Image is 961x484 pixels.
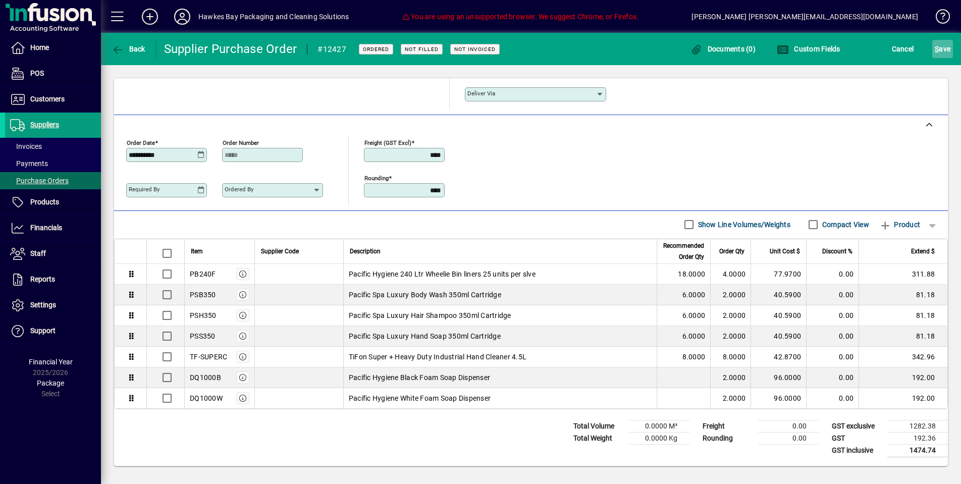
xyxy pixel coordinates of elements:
[911,246,935,257] span: Extend $
[935,41,950,57] span: ave
[5,241,101,266] a: Staff
[402,13,638,21] span: You are using an unsupported browser. We suggest Chrome, or Firefox.
[892,41,914,57] span: Cancel
[5,87,101,112] a: Customers
[10,142,42,150] span: Invoices
[166,8,198,26] button: Profile
[568,432,629,444] td: Total Weight
[751,388,806,408] td: 96.0000
[657,285,710,305] td: 6.0000
[859,326,947,347] td: 81.18
[30,198,59,206] span: Products
[719,246,744,257] span: Order Qty
[751,347,806,367] td: 42.8700
[30,301,56,309] span: Settings
[710,347,751,367] td: 8.0000
[190,352,227,362] div: TF-SUPERC
[774,40,843,58] button: Custom Fields
[827,432,887,444] td: GST
[164,41,297,57] div: Supplier Purchase Order
[223,139,259,146] mat-label: Order number
[806,264,859,285] td: 0.00
[30,224,62,232] span: Financials
[349,290,501,300] span: Pacific Spa Luxury Body Wash 350ml Cartridge
[932,40,953,58] button: Save
[687,40,758,58] button: Documents (0)
[663,240,704,262] span: Recommended Order Qty
[879,217,920,233] span: Product
[629,432,689,444] td: 0.0000 Kg
[349,310,511,320] span: Pacific Spa Luxury Hair Shampoo 350ml Cartridge
[101,40,156,58] app-page-header-button: Back
[710,388,751,408] td: 2.0000
[657,347,710,367] td: 8.0000
[751,367,806,388] td: 96.0000
[710,285,751,305] td: 2.0000
[364,174,389,181] mat-label: Rounding
[29,358,73,366] span: Financial Year
[5,61,101,86] a: POS
[467,90,495,97] mat-label: Deliver via
[349,352,526,362] span: TiFon Super + Heavy Duty Industrial Hand Cleaner 4.5L
[691,9,918,25] div: [PERSON_NAME] [PERSON_NAME][EMAIL_ADDRESS][DOMAIN_NAME]
[30,121,59,129] span: Suppliers
[350,246,381,257] span: Description
[30,249,46,257] span: Staff
[30,69,44,77] span: POS
[5,293,101,318] a: Settings
[10,159,48,168] span: Payments
[190,269,216,279] div: PB240F
[859,388,947,408] td: 192.00
[758,432,819,444] td: 0.00
[5,155,101,172] a: Payments
[698,432,758,444] td: Rounding
[5,35,101,61] a: Home
[859,285,947,305] td: 81.18
[349,269,536,279] span: Pacific Hygiene 240 Ltr Wheelie Bin liners 25 units per slve
[349,331,501,341] span: Pacific Spa Luxury Hand Soap 350ml Cartridge
[751,326,806,347] td: 40.5900
[806,388,859,408] td: 0.00
[349,372,490,383] span: Pacific Hygiene Black Foam Soap Dispenser
[806,367,859,388] td: 0.00
[190,310,217,320] div: PSH350
[820,220,869,230] label: Compact View
[806,326,859,347] td: 0.00
[5,190,101,215] a: Products
[827,420,887,432] td: GST exclusive
[5,216,101,241] a: Financials
[261,246,299,257] span: Supplier Code
[935,45,939,53] span: S
[5,138,101,155] a: Invoices
[887,444,948,457] td: 1474.74
[806,305,859,326] td: 0.00
[364,139,411,146] mat-label: Freight (GST excl)
[827,444,887,457] td: GST inclusive
[887,420,948,432] td: 1282.38
[751,264,806,285] td: 77.9700
[822,246,852,257] span: Discount %
[859,264,947,285] td: 311.88
[710,367,751,388] td: 2.0000
[198,9,349,25] div: Hawkes Bay Packaging and Cleaning Solutions
[112,45,145,53] span: Back
[30,327,56,335] span: Support
[190,331,216,341] div: PSS350
[777,45,840,53] span: Custom Fields
[30,275,55,283] span: Reports
[317,41,346,58] div: #12427
[758,420,819,432] td: 0.00
[657,326,710,347] td: 6.0000
[5,318,101,344] a: Support
[770,246,800,257] span: Unit Cost $
[5,267,101,292] a: Reports
[751,285,806,305] td: 40.5900
[454,46,496,52] span: Not Invoiced
[30,95,65,103] span: Customers
[806,285,859,305] td: 0.00
[889,40,917,58] button: Cancel
[710,305,751,326] td: 2.0000
[191,246,203,257] span: Item
[698,420,758,432] td: Freight
[37,379,64,387] span: Package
